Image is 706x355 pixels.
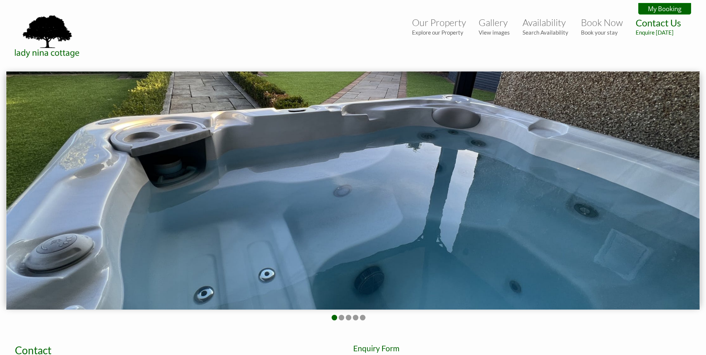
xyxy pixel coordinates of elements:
[581,17,623,36] a: Book NowBook your stay
[638,3,691,15] a: My Booking
[412,17,466,36] a: Our PropertyExplore our Property
[523,17,568,36] a: AvailabilitySearch Availability
[10,14,85,58] img: Lady Nina Cottage
[523,29,568,36] small: Search Availability
[479,29,510,36] small: View images
[412,29,466,36] small: Explore our Property
[636,17,681,36] a: Contact UsEnquire [DATE]
[353,343,683,353] h2: Enquiry Form
[636,29,681,36] small: Enquire [DATE]
[581,29,623,36] small: Book your stay
[479,17,510,36] a: GalleryView images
